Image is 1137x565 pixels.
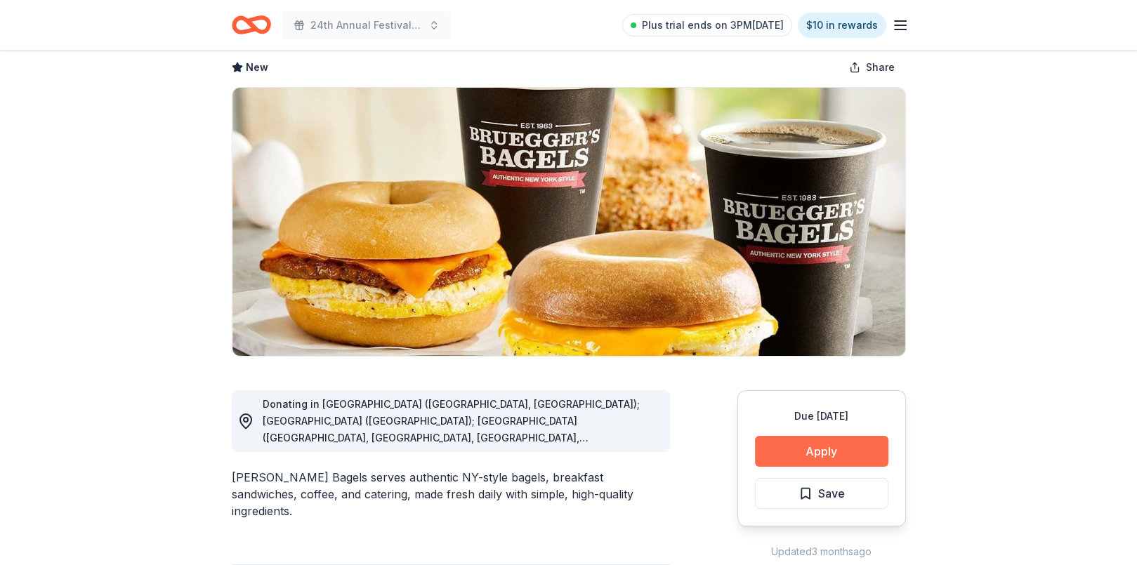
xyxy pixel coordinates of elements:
[232,88,905,356] img: Image for Bruegger's Bagels
[642,17,784,34] span: Plus trial ends on 3PM[DATE]
[838,53,906,81] button: Share
[282,11,451,39] button: 24th Annual Festival of Trees Gala
[755,436,888,467] button: Apply
[798,13,886,38] a: $10 in rewards
[310,17,423,34] span: 24th Annual Festival of Trees Gala
[755,478,888,509] button: Save
[755,408,888,425] div: Due [DATE]
[246,59,268,76] span: New
[737,543,906,560] div: Updated 3 months ago
[622,14,792,36] a: Plus trial ends on 3PM[DATE]
[818,484,845,503] span: Save
[866,59,895,76] span: Share
[232,8,271,41] a: Home
[232,469,670,519] div: [PERSON_NAME] Bagels serves authentic NY-style bagels, breakfast sandwiches, coffee, and catering...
